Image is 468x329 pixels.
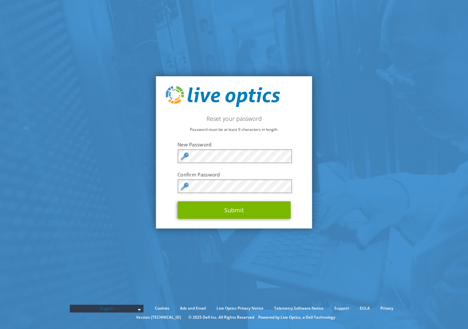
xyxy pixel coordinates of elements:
[175,305,211,312] a: Ads and Email
[177,141,291,148] label: New Password
[166,86,280,107] img: live_optics_svg.svg
[212,305,268,312] a: Live Optics Privacy Notice
[150,305,174,312] a: Cookies
[329,305,354,312] a: Support
[166,115,303,122] h2: Reset your password
[355,305,375,312] a: EULA
[177,171,291,178] label: Confirm Password
[166,126,303,133] p: Password must be at least 9 characters in length.
[177,201,291,219] button: Submit
[376,305,398,312] a: Privacy
[185,314,257,321] li: © 2025 Dell Inc. All Rights Reserved
[258,314,335,321] li: Powered by Live Optics, a Dell Technology
[133,314,184,321] li: Version [TECHNICAL_ID]
[73,305,140,313] span: English
[269,305,328,312] a: Telemetry Software Notice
